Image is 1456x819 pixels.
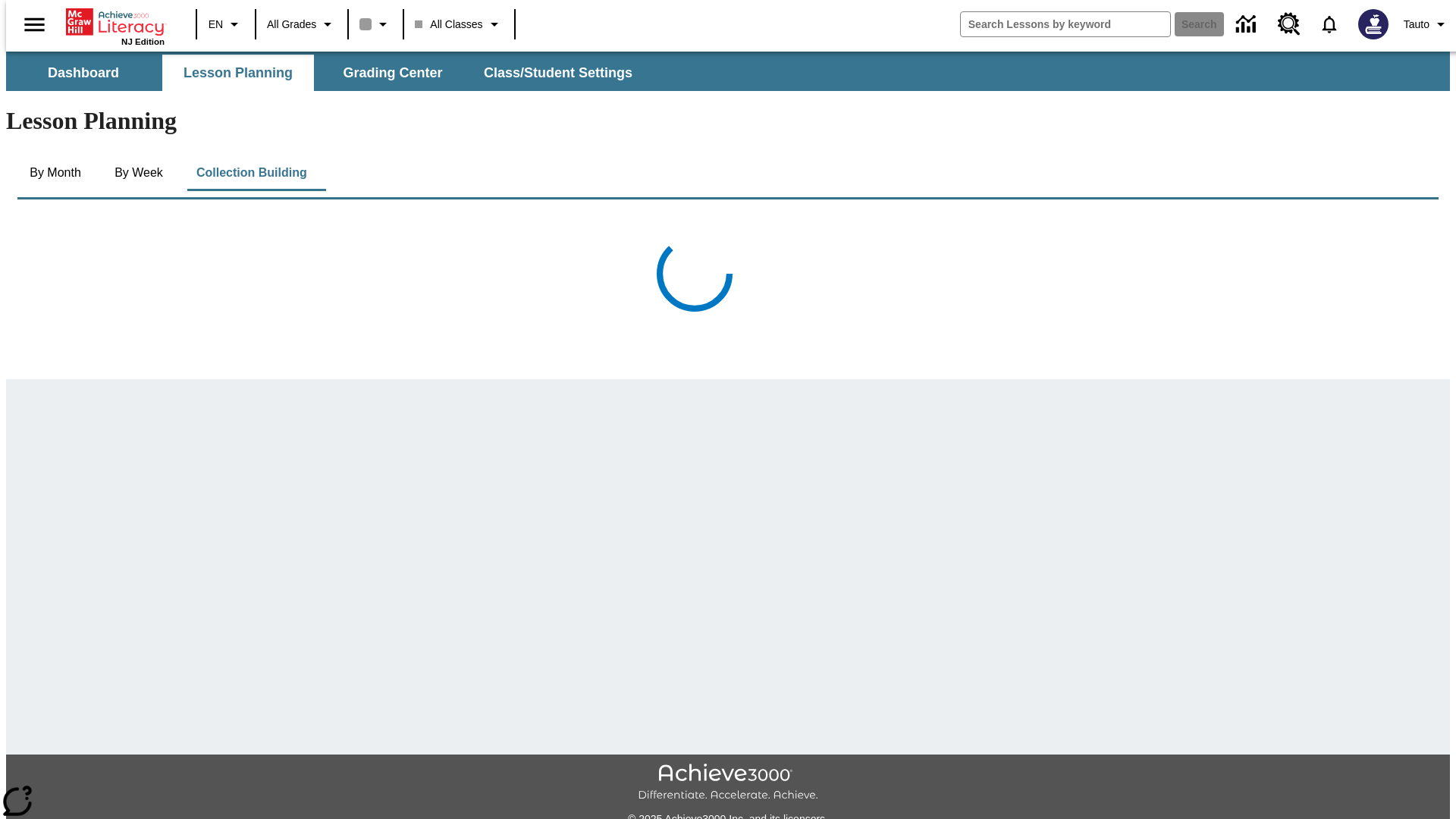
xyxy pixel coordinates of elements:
[48,64,119,82] span: Dashboard
[1398,11,1456,38] button: Profile/Settings
[1404,17,1429,33] span: Tauto
[638,764,818,802] img: Achieve3000 Differentiate Accelerate Achieve
[162,55,314,91] button: Lesson Planning
[12,2,57,47] button: Open side menu
[184,64,293,82] span: Lesson Planning
[8,55,159,91] button: Dashboard
[472,55,645,91] button: Class/Student Settings
[484,64,632,82] span: Class/Student Settings
[101,155,177,191] button: By Week
[1358,9,1389,39] img: Avatar
[409,11,509,38] button: Class: All Classes, Select your class
[184,155,319,191] button: Collection Building
[267,17,316,33] span: All Grades
[317,55,469,91] button: Grading Center
[202,11,250,38] button: Language: EN, Select a language
[961,12,1170,36] input: search field
[1349,5,1398,44] button: Select a new avatar
[6,52,1450,91] div: SubNavbar
[209,17,223,33] span: EN
[66,7,165,37] a: Home
[343,64,442,82] span: Grading Center
[1310,5,1349,44] a: Notifications
[261,11,343,38] button: Grade: All Grades, Select a grade
[1269,4,1310,45] a: Resource Center, Will open in new tab
[1227,4,1269,45] a: Data Center
[66,5,165,46] div: Home
[6,107,1450,135] h1: Lesson Planning
[6,55,646,91] div: SubNavbar
[17,155,93,191] button: By Month
[121,37,165,46] span: NJ Edition
[415,17,482,33] span: All Classes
